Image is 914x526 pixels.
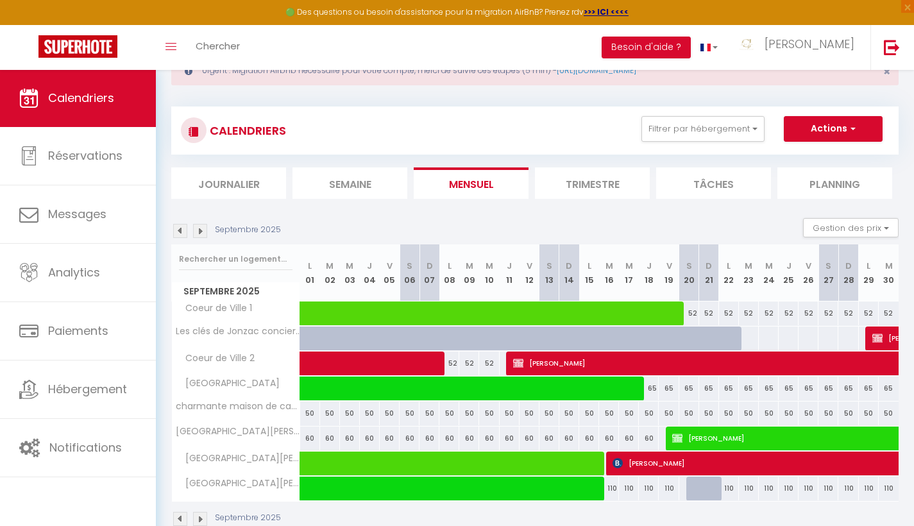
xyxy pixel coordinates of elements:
div: 50 [439,402,459,425]
div: 60 [599,427,619,450]
abbr: D [566,260,572,272]
a: >>> ICI <<<< [584,6,629,17]
abbr: L [867,260,870,272]
th: 27 [818,244,838,301]
div: 60 [439,427,459,450]
abbr: V [387,260,393,272]
div: 110 [859,477,879,500]
span: Les clés de Jonzac conciergerie Carré des Antilles [174,327,302,336]
li: Mensuel [414,167,529,199]
p: Septembre 2025 [215,512,281,524]
button: Filtrer par hébergement [641,116,765,142]
div: 50 [699,402,719,425]
abbr: M [326,260,334,272]
div: 110 [759,477,779,500]
div: 50 [520,402,539,425]
div: 65 [818,377,838,400]
li: Semaine [292,167,407,199]
div: 50 [739,402,759,425]
div: 60 [639,427,659,450]
span: charmante maison de campagne [174,402,302,411]
div: 50 [340,402,360,425]
th: 06 [400,244,419,301]
div: 50 [838,402,858,425]
abbr: D [706,260,712,272]
th: 16 [599,244,619,301]
abbr: M [346,260,353,272]
div: 50 [579,402,599,425]
span: [GEOGRAPHIC_DATA][PERSON_NAME] Champlain [174,452,302,466]
abbr: M [466,260,473,272]
abbr: J [647,260,652,272]
button: Actions [784,116,883,142]
div: 50 [599,402,619,425]
span: Hébergement [48,381,127,397]
th: 26 [799,244,818,301]
a: Chercher [186,25,250,70]
abbr: L [308,260,312,272]
span: Notifications [49,439,122,455]
div: 60 [400,427,419,450]
div: 50 [759,402,779,425]
span: Messages [48,206,106,222]
div: 50 [400,402,419,425]
abbr: M [625,260,633,272]
th: 15 [579,244,599,301]
div: 60 [380,427,400,450]
th: 11 [500,244,520,301]
span: Coeur de Ville 1 [174,301,255,316]
abbr: D [845,260,852,272]
abbr: M [885,260,893,272]
th: 08 [439,244,459,301]
div: 50 [459,402,479,425]
div: 60 [520,427,539,450]
div: 50 [559,402,579,425]
th: 09 [459,244,479,301]
th: 29 [859,244,879,301]
th: 20 [679,244,699,301]
div: 50 [320,402,340,425]
abbr: D [427,260,433,272]
th: 02 [320,244,340,301]
div: 50 [500,402,520,425]
div: 50 [679,402,699,425]
span: Analytics [48,264,100,280]
th: 03 [340,244,360,301]
abbr: S [825,260,831,272]
th: 22 [719,244,739,301]
th: 24 [759,244,779,301]
div: 50 [380,402,400,425]
div: 65 [838,377,858,400]
div: 60 [360,427,380,450]
div: 60 [320,427,340,450]
img: Super Booking [38,35,117,58]
button: Close [883,66,890,78]
span: [GEOGRAPHIC_DATA][PERSON_NAME] studio DUGUA [174,427,302,436]
span: Paiements [48,323,108,339]
div: 110 [879,477,899,500]
abbr: S [546,260,552,272]
div: 65 [879,377,899,400]
th: 14 [559,244,579,301]
div: 50 [419,402,439,425]
th: 28 [838,244,858,301]
th: 07 [419,244,439,301]
div: 60 [419,427,439,450]
div: 50 [818,402,838,425]
div: 110 [838,477,858,500]
span: Chercher [196,39,240,53]
div: 52 [879,301,899,325]
span: Calendriers [48,90,114,106]
a: ... [PERSON_NAME] [727,25,870,70]
th: 17 [619,244,639,301]
div: 60 [619,427,639,450]
abbr: V [806,260,811,272]
th: 05 [380,244,400,301]
img: ... [737,38,756,51]
th: 04 [360,244,380,301]
input: Rechercher un logement... [179,248,292,271]
div: 50 [859,402,879,425]
div: 50 [300,402,320,425]
div: 60 [340,427,360,450]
